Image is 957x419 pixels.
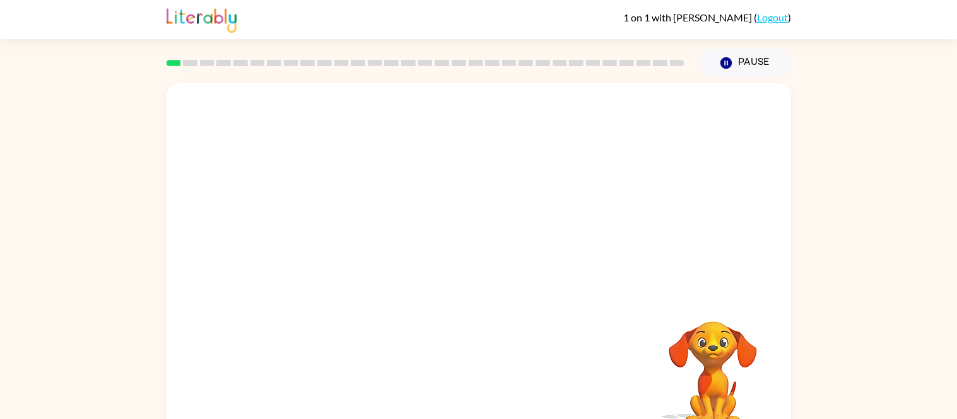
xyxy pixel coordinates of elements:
a: Logout [757,11,788,23]
div: ( ) [623,11,791,23]
span: 1 on 1 with [PERSON_NAME] [623,11,754,23]
img: Literably [167,5,237,33]
button: Pause [700,49,791,77]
